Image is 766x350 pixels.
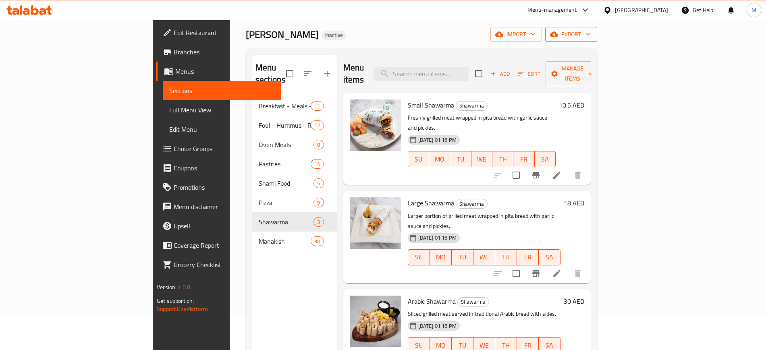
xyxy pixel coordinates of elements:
div: Pastries14 [252,154,337,174]
span: Edit Restaurant [174,28,274,37]
img: Large Shawarma [350,197,401,249]
span: MO [433,251,448,263]
span: Branches [174,47,274,57]
div: Inactive [322,31,346,40]
span: Select to update [508,167,525,184]
div: Shawarma [259,217,314,227]
span: SU [411,153,426,165]
button: MO [429,151,450,167]
span: 9 [314,199,323,207]
a: Upsell [156,216,280,236]
span: FR [520,251,536,263]
span: Full Menu View [169,105,274,115]
button: delete [568,264,587,283]
h6: 10.5 AED [559,99,584,111]
p: Freshly grilled meat wrapped in pita bread with garlic sauce and pickles. [408,113,556,133]
span: [DATE] 01:16 PM [415,322,460,330]
span: TH [498,251,514,263]
span: Add item [487,68,513,80]
span: Add [489,69,511,79]
a: Menus [156,62,280,81]
a: Edit menu item [552,269,562,278]
span: 3 [314,218,323,226]
span: 8 [314,141,323,149]
div: Menu-management [527,5,577,15]
span: Coverage Report [174,240,274,250]
span: Promotions [174,182,274,192]
span: TH [496,153,510,165]
span: TU [455,251,470,263]
div: items [313,178,324,188]
p: Larger portion of grilled meat wrapped in pita bread with garlic sauce and pickles. [408,211,560,231]
span: 30 [311,238,323,245]
span: export [552,29,591,39]
button: export [545,27,597,42]
div: items [313,140,324,149]
a: Grocery Checklist [156,255,280,274]
button: Manage items [546,61,600,86]
div: Shawarma [456,199,488,209]
div: items [311,101,324,111]
a: Choice Groups [156,139,280,158]
button: Add section [318,64,337,83]
p: Sliced grilled meat served in traditional Arabic bread with sides. [408,309,560,319]
button: SA [539,249,560,265]
span: [DATE] 01:16 PM [415,136,460,144]
span: Upsell [174,221,274,231]
div: Shawarma [457,297,489,307]
button: TU [452,249,473,265]
span: Inactive [322,32,346,39]
span: Sort sections [298,64,318,83]
div: items [311,236,324,246]
span: Menu disclaimer [174,202,274,211]
span: Manakish [259,236,311,246]
span: Arabic Shawarma [408,295,456,307]
span: Shawarma [458,297,489,307]
div: Shami Food5 [252,174,337,193]
span: Edit Menu [169,124,274,134]
a: Full Menu View [163,100,280,120]
button: TU [450,151,471,167]
button: SA [535,151,556,167]
span: Large Shawarma [408,197,454,209]
button: SU [408,151,429,167]
span: Pastries [259,159,311,169]
a: Coupons [156,158,280,178]
button: import [490,27,542,42]
span: Shami Food [259,178,314,188]
span: Sort [518,69,540,79]
button: TH [495,249,517,265]
span: Get support on: [157,296,194,306]
span: Manage items [552,64,593,84]
span: Shawarma [456,199,487,209]
button: WE [473,249,495,265]
span: Version: [157,282,176,292]
span: Select all sections [281,65,298,82]
span: Small Shawarma [408,99,454,111]
a: Menu disclaimer [156,197,280,216]
a: Edit Menu [163,120,280,139]
a: Edit Restaurant [156,23,280,42]
span: Sections [169,86,274,95]
span: Select section [470,65,487,82]
h6: 18 AED [564,197,584,209]
span: Sort items [513,68,546,80]
button: Branch-specific-item [526,166,546,185]
span: Oven Meals [259,140,314,149]
span: 14 [311,160,323,168]
div: Oven Meals8 [252,135,337,154]
span: 5 [314,180,323,187]
span: Grocery Checklist [174,260,274,269]
span: Breakfast - Meals - Sandwich [259,101,311,111]
span: Choice Groups [174,144,274,153]
div: Shawarma3 [252,212,337,232]
span: import [497,29,536,39]
span: SA [538,153,552,165]
button: SU [408,249,430,265]
a: Support.OpsPlatform [157,304,208,314]
span: Pizza [259,198,314,207]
